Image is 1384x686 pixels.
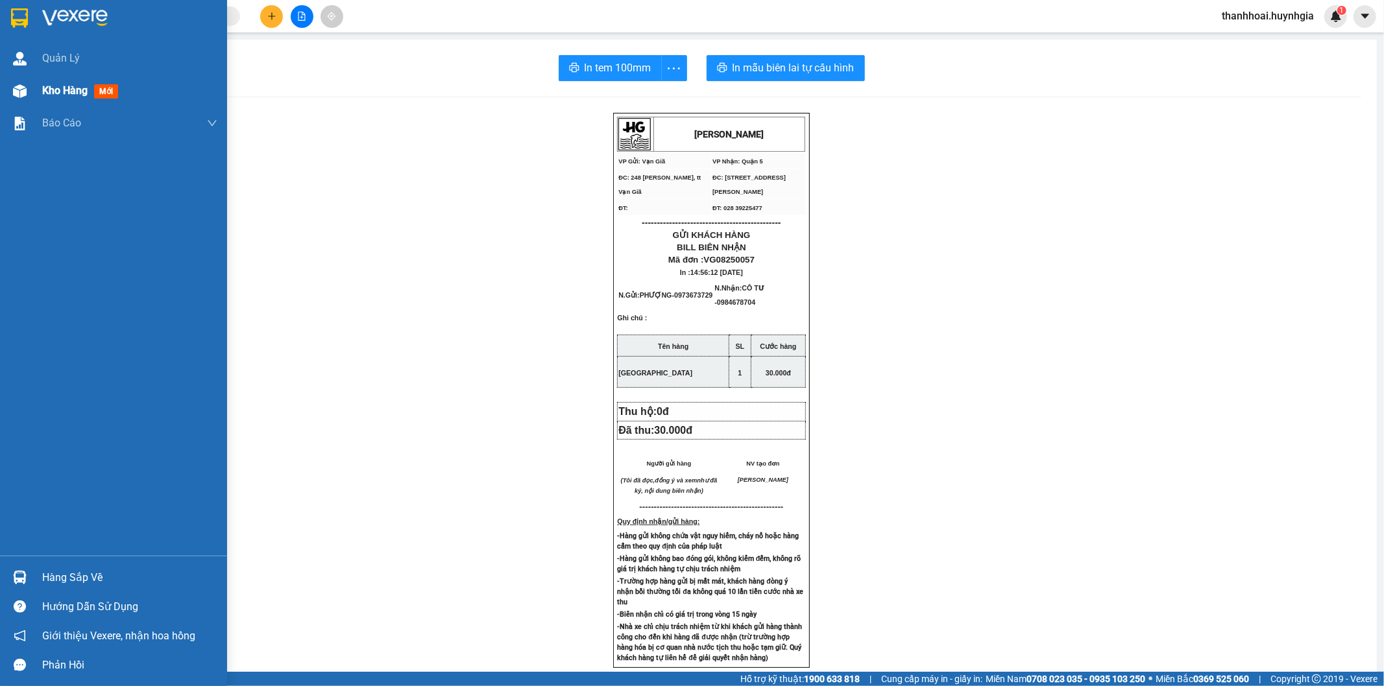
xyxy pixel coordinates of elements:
em: (Tôi đã đọc,đồng ý và xem [621,477,698,484]
span: GỬI KHÁCH HÀNG [673,230,751,240]
span: Kho hàng [42,84,88,97]
span: ----------------------------------------------- [648,502,784,512]
button: aim [321,5,343,28]
div: PHƯỢNG [11,27,102,42]
span: 0984678704 [717,298,755,306]
span: BILL BIÊN NHẬN [677,242,746,252]
div: Tên hàng: [GEOGRAPHIC_DATA] ( : 1 ) [11,91,202,140]
span: Gửi: [11,12,31,26]
strong: 0708 023 035 - 0935 103 250 [1026,674,1145,684]
span: 30.000đ [654,425,692,436]
img: logo [618,118,651,150]
span: Mã đơn : [668,255,755,265]
span: Giới thiệu Vexere, nhận hoa hồng [42,628,195,644]
span: ---------------------------------------------- [642,217,781,228]
span: | [1259,672,1261,686]
strong: -Biên nhận chỉ có giá trị trong vòng 15 ngày [617,610,757,619]
span: In mẫu biên lai tự cấu hình [733,60,855,76]
span: VP Gửi: Vạn Giã [618,158,665,165]
span: N.Nhận: [714,284,764,306]
span: caret-down [1359,10,1371,22]
sup: 1 [1337,6,1346,15]
strong: Quy định nhận/gửi hàng: [617,517,699,525]
span: 1 [1339,6,1344,15]
strong: -Trường hợp hàng gửi bị mất mát, khách hàng đòng ý nhận bồi thường tối đa không quá 10 lần tiền c... [617,577,803,606]
span: --- [640,502,648,512]
strong: 1900 633 818 [804,674,860,684]
span: ĐT: 028 39225477 [712,205,762,211]
strong: -Nhà xe chỉ chịu trách nhiệm từ khi khách gửi hàng thành công cho đến khi hàng đã được nhận (trừ ... [617,622,802,662]
div: 0973673729 [11,42,102,60]
span: CÔ TƯ - [714,284,764,306]
span: [GEOGRAPHIC_DATA] [618,369,692,377]
span: 14:56:12 [DATE] [690,268,743,276]
span: message [14,659,26,671]
img: warehouse-icon [13,52,27,65]
div: 30.000 [10,68,104,84]
button: printerIn mẫu biên lai tự cấu hình [707,55,865,81]
span: Ghi chú : [617,314,647,332]
span: 0đ [657,406,669,417]
div: Phản hồi [42,656,217,675]
span: thanhhoai.huynhgia [1211,8,1324,24]
span: mới [94,84,118,99]
span: Hỗ trợ kỹ thuật: [740,672,860,686]
button: plus [260,5,283,28]
span: ĐT: [618,205,628,211]
button: caret-down [1354,5,1376,28]
span: PHƯỢNG [640,291,672,299]
div: Vạn Giã [11,11,102,27]
span: 1 [738,369,742,377]
span: question-circle [14,600,26,613]
span: - [672,291,713,299]
span: | [869,672,871,686]
strong: Tên hàng [658,342,688,350]
span: VP Nhận: Quận 5 [712,158,763,165]
span: Người gửi hàng [647,460,692,467]
span: Đã thu: [618,425,692,436]
span: printer [569,62,579,75]
span: printer [717,62,727,75]
img: solution-icon [13,117,27,130]
strong: SL [736,342,745,350]
span: VG08250057 [704,255,755,265]
button: more [661,55,687,81]
span: copyright [1312,674,1321,683]
strong: 0369 525 060 [1193,674,1249,684]
strong: -Hàng gửi không chứa vật nguy hiểm, cháy nổ hoặc hàng cấm theo quy định của pháp luật [617,532,799,550]
span: [PERSON_NAME] [738,477,788,483]
span: Miền Nam [986,672,1145,686]
strong: -Hàng gửi không bao đóng gói, không kiểm đếm, không rõ giá trị khách hàng tự chịu trách nhiệm [617,554,801,573]
span: ĐC: 248 [PERSON_NAME], tt Vạn Giã [618,174,701,195]
span: In tem 100mm [585,60,651,76]
span: aim [327,12,336,21]
div: CÔ TƯ [111,27,202,42]
span: 30.000đ [766,369,791,377]
img: logo-vxr [11,8,28,28]
span: ⚪️ [1148,676,1152,681]
span: plus [267,12,276,21]
span: notification [14,630,26,642]
span: Đã thu : [10,69,49,83]
div: Quận 5 [111,11,202,27]
button: file-add [291,5,313,28]
span: N.Gửi: [618,291,712,299]
span: Báo cáo [42,115,81,131]
strong: Cước hàng [760,342,797,350]
img: warehouse-icon [13,571,27,584]
span: Nhận: [111,12,142,26]
span: Cung cấp máy in - giấy in: [881,672,982,686]
button: printerIn tem 100mm [559,55,662,81]
div: 0984678704 [111,42,202,60]
span: ĐC: [STREET_ADDRESS][PERSON_NAME] [712,174,786,195]
span: 0973673729 [674,291,712,299]
span: down [207,118,217,128]
div: Hướng dẫn sử dụng [42,597,217,617]
span: file-add [297,12,306,21]
span: In : [680,268,743,276]
span: more [662,60,686,77]
img: icon-new-feature [1330,10,1342,22]
div: Hàng sắp về [42,568,217,587]
strong: [PERSON_NAME] [695,129,764,139]
img: warehouse-icon [13,84,27,98]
